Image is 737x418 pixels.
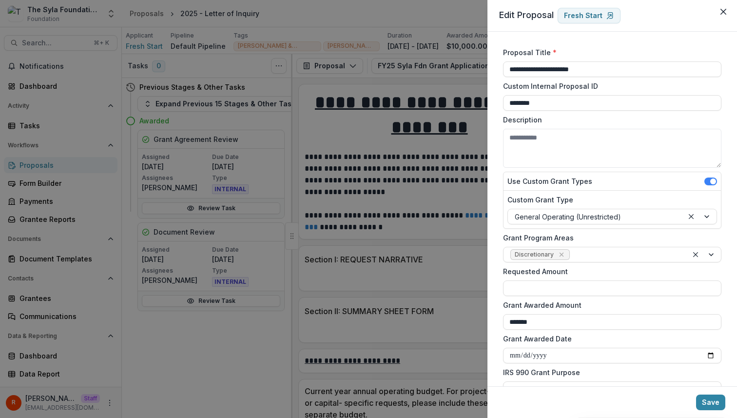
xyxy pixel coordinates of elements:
[557,250,566,259] div: Remove Discretionary
[503,81,716,91] label: Custom Internal Proposal ID
[503,367,716,378] label: IRS 990 Grant Purpose
[507,176,592,186] label: Use Custom Grant Types
[503,266,716,277] label: Requested Amount
[503,47,716,58] label: Proposal Title
[503,334,716,344] label: Grant Awarded Date
[499,10,554,20] span: Edit Proposal
[564,12,602,20] p: Fresh Start
[696,395,725,410] button: Save
[685,211,697,222] div: Clear selected options
[503,300,716,310] label: Grant Awarded Amount
[507,195,711,205] label: Custom Grant Type
[558,8,621,23] a: Fresh Start
[690,249,701,260] div: Clear selected options
[503,233,716,243] label: Grant Program Areas
[515,251,554,258] span: Discretionary
[503,115,716,125] label: Description
[716,4,731,20] button: Close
